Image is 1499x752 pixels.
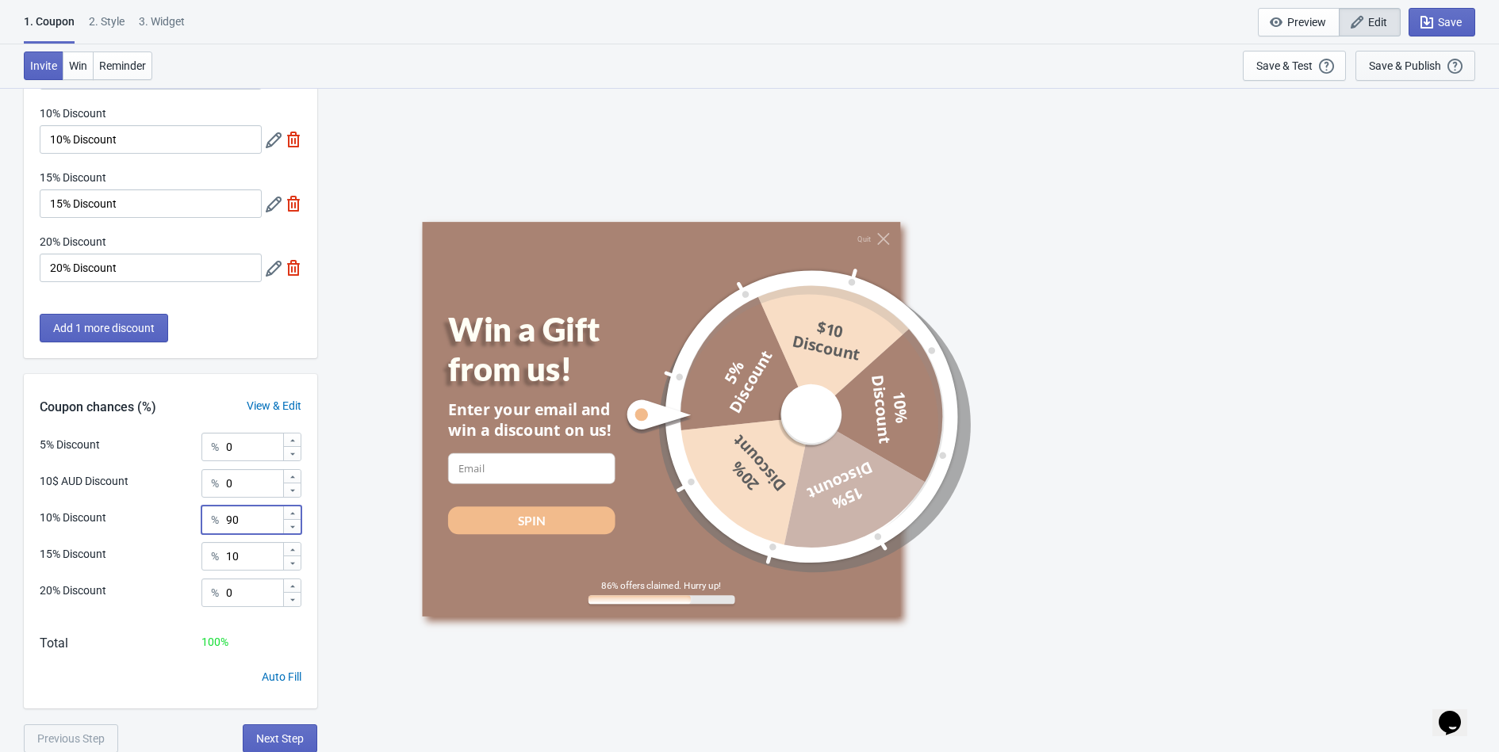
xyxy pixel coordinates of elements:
[211,547,219,566] div: %
[93,52,152,80] button: Reminder
[225,578,282,607] input: Chance
[40,546,106,563] div: 15% Discount
[1287,16,1326,29] span: Preview
[24,13,75,44] div: 1. Coupon
[89,13,125,41] div: 2 . Style
[286,196,301,212] img: delete.svg
[40,105,106,121] label: 10% Discount
[69,59,87,72] span: Win
[1258,8,1340,36] button: Preview
[225,542,282,571] input: Chance
[1409,8,1475,36] button: Save
[857,235,871,243] div: Quit
[40,473,128,490] div: 10$ AUD Discount
[518,512,546,529] div: SPIN
[286,260,301,276] img: delete.svg
[225,433,282,461] input: Chance
[211,583,219,602] div: %
[225,506,282,534] input: Chance
[63,52,94,80] button: Win
[24,52,63,80] button: Invite
[225,469,282,498] input: Chance
[286,132,301,147] img: delete.svg
[40,510,106,526] div: 10% Discount
[40,634,68,653] div: Total
[211,474,219,493] div: %
[1339,8,1401,36] button: Edit
[40,314,168,342] button: Add 1 more discount
[1432,689,1483,736] iframe: chat widget
[588,580,735,591] div: 86% offers claimed. Hurry up!
[40,234,106,250] label: 20% Discount
[448,310,649,389] div: Win a Gift from us!
[139,13,185,41] div: 3. Widget
[1256,59,1313,72] div: Save & Test
[1243,51,1346,81] button: Save & Test
[40,582,106,599] div: 20% Discount
[1355,51,1475,81] button: Save & Publish
[262,669,301,685] div: Auto Fill
[30,59,57,72] span: Invite
[53,322,155,334] span: Add 1 more discount
[24,398,172,417] div: Coupon chances (%)
[256,732,304,745] span: Next Step
[448,453,615,484] input: Email
[1438,16,1462,29] span: Save
[1369,59,1441,72] div: Save & Publish
[211,510,219,529] div: %
[40,437,100,453] div: 5% Discount
[40,170,106,185] label: 15% Discount
[1368,16,1387,29] span: Edit
[211,437,219,456] div: %
[448,399,615,441] div: Enter your email and win a discount on us!
[231,398,317,414] div: View & Edit
[99,59,146,72] span: Reminder
[201,636,228,648] span: 100 %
